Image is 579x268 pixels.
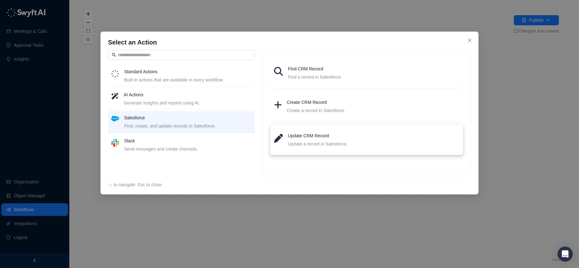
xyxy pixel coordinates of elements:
div: Create a record in Salesforce. [287,107,459,114]
div: Open Intercom Messenger [558,247,573,262]
h4: Select an Action [108,38,471,47]
h4: Standard Actions [124,68,252,75]
div: Find, create, and update records in Salesforce. [124,122,252,129]
img: logo-small-inverted-DW8HDUn_.png [111,70,119,78]
div: Send messages and create channels. [124,146,252,152]
span: Esc to close [138,182,161,187]
div: Built-in actions that are available in every workflow. [124,76,252,83]
span: ↑↓ to navigate [108,182,135,187]
span: close [467,38,472,43]
button: Close [465,35,475,45]
h4: AI Actions [124,91,252,98]
div: Find a record in Salesforce. [288,74,459,80]
h4: Salesforce [124,114,252,121]
h4: Slack [124,137,252,144]
div: Generate insights and reports using AI. [124,99,252,106]
h4: Update CRM Record [288,132,459,139]
h4: Create CRM Record [287,99,459,106]
img: salesforce-ChMvK6Xa.png [111,116,119,122]
span: search [112,53,116,57]
div: Update a record in Salesforce. [288,140,459,147]
img: slack-Cn3INd-T.png [111,139,119,147]
h4: Find CRM Record [288,65,459,72]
